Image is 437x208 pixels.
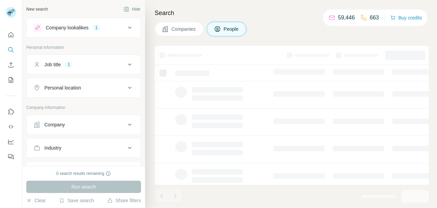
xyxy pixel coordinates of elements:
button: Quick start [5,29,16,41]
button: Dashboard [5,136,16,148]
button: Industry [27,140,141,156]
button: Personal location [27,80,141,96]
div: Job title [44,61,61,68]
div: 0 search results remaining [56,170,111,177]
button: Job title1 [27,56,141,73]
button: Hide [119,4,145,14]
button: Share filters [107,197,141,204]
div: New search [26,6,48,12]
button: My lists [5,74,16,86]
div: 1 [65,61,73,68]
p: 663 [370,14,379,22]
button: Company [27,116,141,133]
span: People [224,26,239,32]
div: Company [44,121,65,128]
button: Save search [59,197,94,204]
span: Companies [171,26,196,32]
div: 1 [93,25,100,31]
div: Company lookalikes [46,24,88,31]
button: Use Surfe API [5,121,16,133]
button: Feedback [5,151,16,163]
button: HQ location [27,163,141,179]
button: Search [5,44,16,56]
button: Use Surfe on LinkedIn [5,106,16,118]
button: Buy credits [390,13,422,23]
button: Enrich CSV [5,59,16,71]
div: Personal location [44,84,81,91]
button: Company lookalikes1 [27,19,141,36]
p: Company information [26,105,141,111]
div: Industry [44,144,61,151]
p: Personal information [26,44,141,51]
p: 59,446 [338,14,355,22]
h4: Search [155,8,429,18]
button: Clear [26,197,46,204]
